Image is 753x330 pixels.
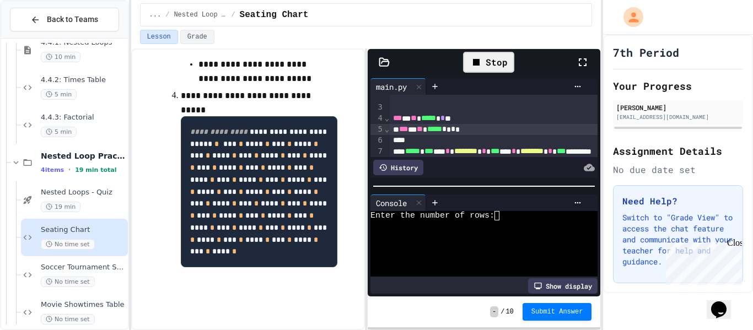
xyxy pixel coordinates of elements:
[165,10,169,19] span: /
[41,277,95,287] span: No time set
[370,78,426,95] div: main.py
[613,163,743,176] div: No due date set
[463,52,514,73] div: Stop
[370,146,384,168] div: 7
[10,8,119,31] button: Back to Teams
[149,10,162,19] span: ...
[41,52,80,62] span: 10 min
[523,303,592,321] button: Submit Answer
[41,225,126,235] span: Seating Chart
[41,75,126,85] span: 4.4.2: Times Table
[68,165,71,174] span: •
[231,10,235,19] span: /
[41,127,77,137] span: 5 min
[370,113,384,124] div: 4
[370,81,412,93] div: main.py
[384,113,390,122] span: Fold line
[370,211,494,220] span: Enter the number of rows:
[370,102,384,113] div: 3
[373,160,423,175] div: History
[41,202,80,212] span: 19 min
[41,166,64,174] span: 4 items
[622,212,734,267] p: Switch to "Grade View" to access the chat feature and communicate with your teacher for help and ...
[41,300,126,310] span: Movie Showtimes Table
[622,194,734,208] h3: Need Help?
[41,188,126,197] span: Nested Loops - Quiz
[531,307,583,316] span: Submit Answer
[384,125,390,133] span: Fold line
[75,166,116,174] span: 19 min total
[490,306,498,317] span: -
[41,113,126,122] span: 4.4.3: Factorial
[41,239,95,250] span: No time set
[370,135,384,146] div: 6
[370,197,412,209] div: Console
[528,278,598,294] div: Show display
[370,194,426,211] div: Console
[41,263,126,272] span: Soccer Tournament Schedule
[240,8,309,21] span: Seating Chart
[180,30,214,44] button: Grade
[4,4,76,70] div: Chat with us now!Close
[501,307,504,316] span: /
[613,45,679,60] h1: 7th Period
[41,38,126,47] span: 4.4.1: Nested Loops
[616,102,740,112] div: [PERSON_NAME]
[612,4,646,30] div: My Account
[174,10,227,19] span: Nested Loop Practice
[41,314,95,324] span: No time set
[505,307,513,316] span: 10
[613,78,743,94] h2: Your Progress
[707,286,742,319] iframe: chat widget
[613,143,743,159] h2: Assignment Details
[370,124,384,135] div: 5
[47,14,98,25] span: Back to Teams
[41,89,77,100] span: 5 min
[661,238,742,285] iframe: chat widget
[140,30,178,44] button: Lesson
[41,151,126,161] span: Nested Loop Practice
[616,113,740,121] div: [EMAIL_ADDRESS][DOMAIN_NAME]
